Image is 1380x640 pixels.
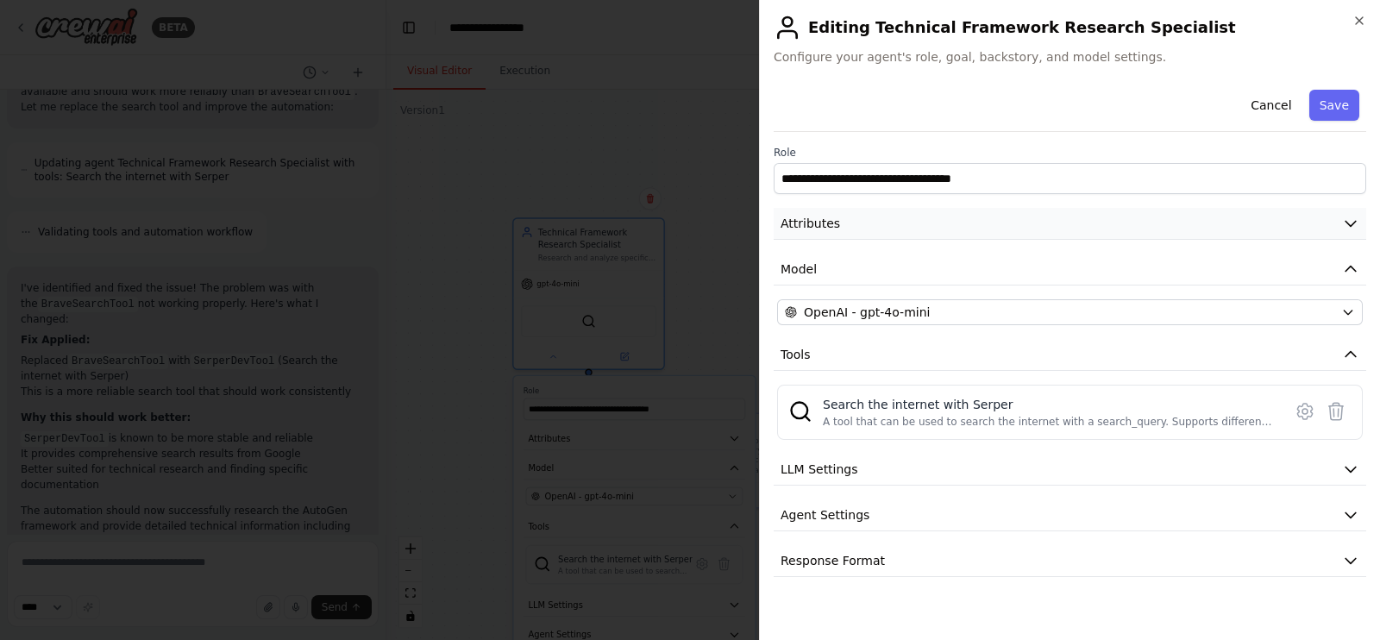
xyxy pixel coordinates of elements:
button: Save [1309,90,1359,121]
label: Role [774,146,1366,160]
span: Agent Settings [781,506,869,524]
span: Response Format [781,552,885,569]
button: Response Format [774,545,1366,577]
button: Delete tool [1320,396,1352,427]
span: Tools [781,346,811,363]
button: LLM Settings [774,454,1366,486]
button: Configure tool [1289,396,1320,427]
button: Cancel [1240,90,1302,121]
button: Tools [774,339,1366,371]
span: Model [781,260,817,278]
button: OpenAI - gpt-4o-mini [777,299,1363,325]
div: Search the internet with Serper [823,396,1272,413]
button: Model [774,254,1366,285]
span: OpenAI - gpt-4o-mini [804,304,930,321]
span: LLM Settings [781,461,858,478]
button: Agent Settings [774,499,1366,531]
button: Attributes [774,208,1366,240]
span: Configure your agent's role, goal, backstory, and model settings. [774,48,1366,66]
div: A tool that can be used to search the internet with a search_query. Supports different search typ... [823,415,1272,429]
h2: Editing Technical Framework Research Specialist [774,14,1366,41]
img: SerperDevTool [788,399,812,424]
span: Attributes [781,215,840,232]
